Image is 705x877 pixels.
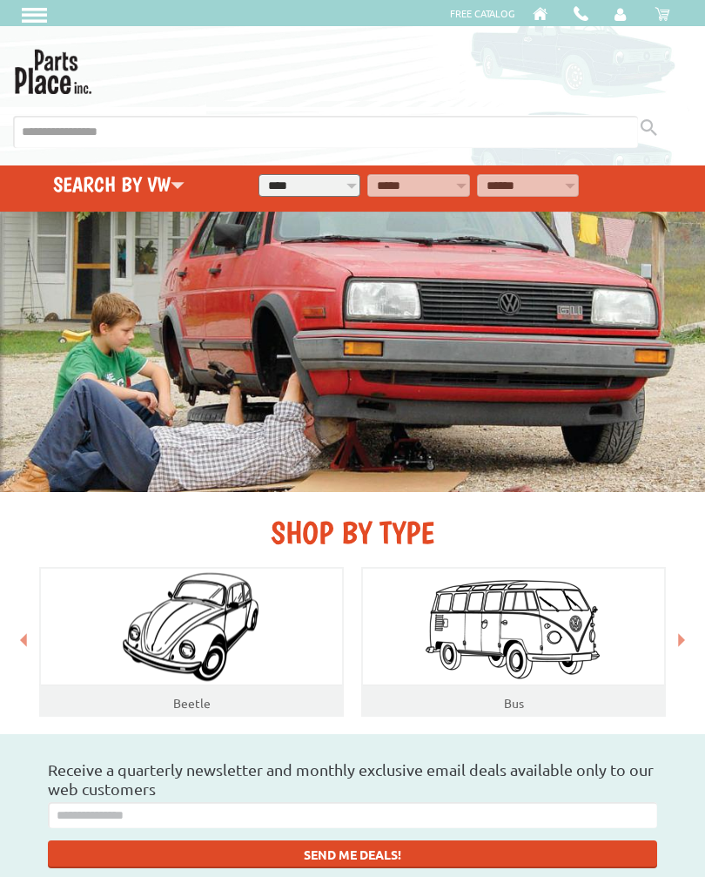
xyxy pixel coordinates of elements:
[3,172,235,197] h4: Search by VW
[48,840,657,868] button: SEND ME DEALS!
[173,695,211,711] a: Beetle
[104,569,279,686] img: Beatle
[504,695,524,711] a: Bus
[26,514,679,551] h2: SHOP BY TYPE
[13,44,93,94] img: Parts Place Inc!
[421,572,606,682] img: Bus
[48,760,657,799] h3: Receive a quarterly newsletter and monthly exclusive email deals available only to our web customers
